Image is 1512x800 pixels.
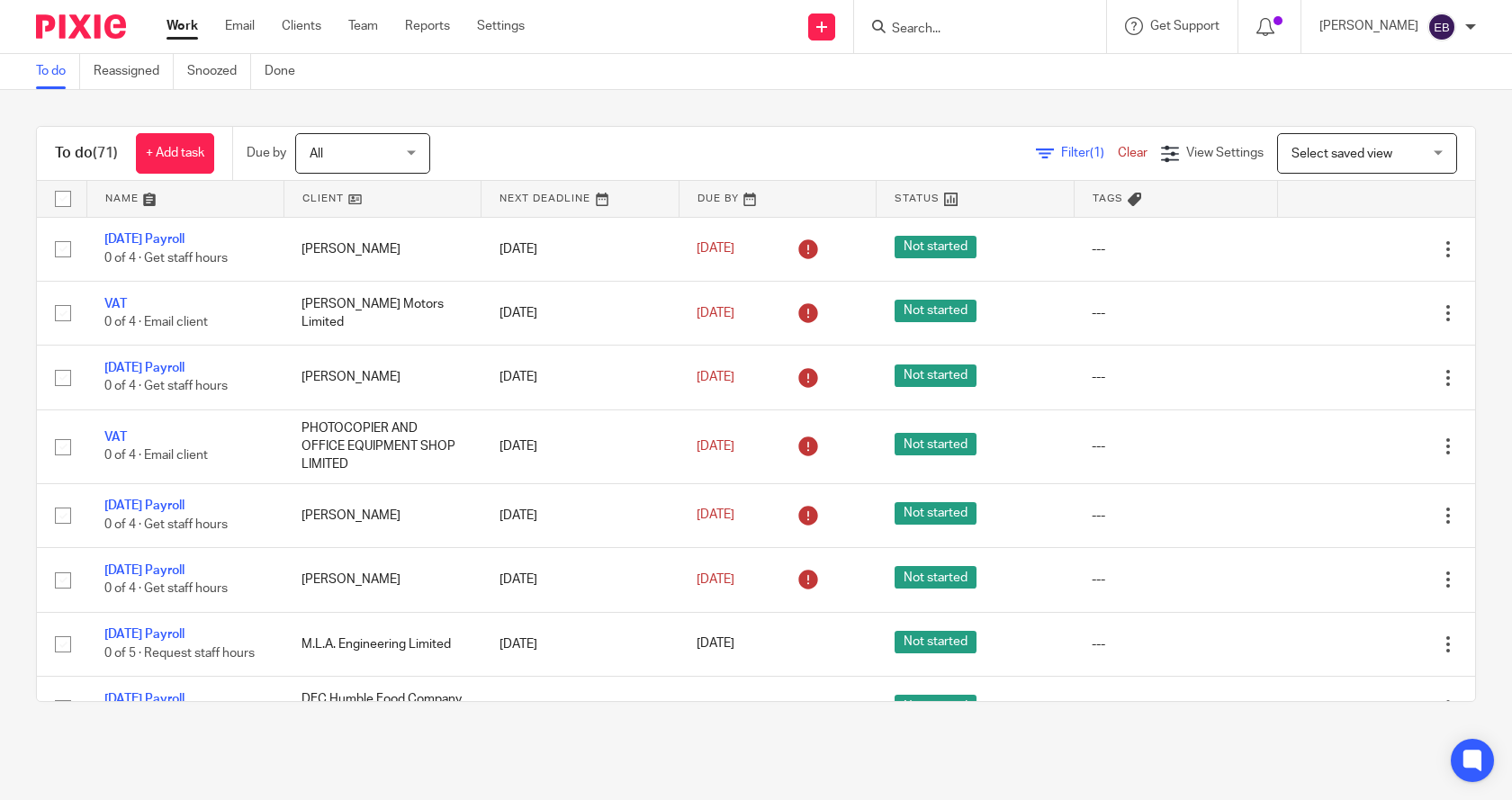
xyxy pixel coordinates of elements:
[104,564,184,577] a: [DATE] Payroll
[104,518,228,531] span: 0 of 4 · Get staff hours
[1427,13,1456,41] img: svg%3E
[36,54,80,89] a: To do
[481,217,679,281] td: [DATE]
[225,17,255,35] a: Email
[1090,147,1104,159] span: (1)
[283,676,481,740] td: DFC Humble Food Company Ltd
[1092,240,1259,258] div: ---
[310,148,323,160] span: All
[481,281,679,345] td: [DATE]
[283,483,481,547] td: [PERSON_NAME]
[890,22,1052,38] input: Search
[1092,507,1259,525] div: ---
[481,483,679,547] td: [DATE]
[697,509,734,522] span: [DATE]
[697,371,734,383] span: [DATE]
[1092,635,1259,653] div: ---
[1186,147,1264,159] span: View Settings
[283,346,481,409] td: [PERSON_NAME]
[697,307,734,319] span: [DATE]
[481,548,679,612] td: [DATE]
[55,144,118,163] h1: To do
[405,17,450,35] a: Reports
[93,146,118,160] span: (71)
[283,548,481,612] td: [PERSON_NAME]
[1092,699,1259,717] div: ---
[697,243,734,256] span: [DATE]
[1093,193,1123,203] span: Tags
[895,631,976,653] span: Not started
[283,612,481,676] td: M.L.A. Engineering Limited
[481,346,679,409] td: [DATE]
[1092,571,1259,589] div: ---
[1150,20,1219,32] span: Get Support
[348,17,378,35] a: Team
[1092,437,1259,455] div: ---
[283,281,481,345] td: [PERSON_NAME] Motors Limited
[481,409,679,483] td: [DATE]
[283,409,481,483] td: PHOTOCOPIER AND OFFICE EQUIPMENT SHOP LIMITED
[283,217,481,281] td: [PERSON_NAME]
[104,252,228,265] span: 0 of 4 · Get staff hours
[895,566,976,589] span: Not started
[1118,147,1147,159] a: Clear
[282,17,321,35] a: Clients
[1291,148,1392,160] span: Select saved view
[104,233,184,246] a: [DATE] Payroll
[895,502,976,525] span: Not started
[697,440,734,453] span: [DATE]
[265,54,309,89] a: Done
[104,647,255,660] span: 0 of 5 · Request staff hours
[481,676,679,740] td: [DATE]
[697,638,734,651] span: [DATE]
[1092,304,1259,322] div: ---
[895,433,976,455] span: Not started
[104,431,127,444] a: VAT
[697,573,734,586] span: [DATE]
[481,612,679,676] td: [DATE]
[104,316,208,328] span: 0 of 4 · Email client
[895,364,976,387] span: Not started
[136,133,214,174] a: + Add task
[94,54,174,89] a: Reassigned
[166,17,198,35] a: Work
[104,582,228,595] span: 0 of 4 · Get staff hours
[1319,17,1418,35] p: [PERSON_NAME]
[895,300,976,322] span: Not started
[104,298,127,310] a: VAT
[104,381,228,393] span: 0 of 4 · Get staff hours
[104,499,184,512] a: [DATE] Payroll
[477,17,525,35] a: Settings
[895,236,976,258] span: Not started
[1092,368,1259,386] div: ---
[187,54,251,89] a: Snoozed
[1061,147,1118,159] span: Filter
[104,628,184,641] a: [DATE] Payroll
[895,695,976,717] span: Not started
[104,362,184,374] a: [DATE] Payroll
[36,14,126,39] img: Pixie
[104,449,208,462] span: 0 of 4 · Email client
[104,693,184,706] a: [DATE] Payroll
[247,144,286,162] p: Due by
